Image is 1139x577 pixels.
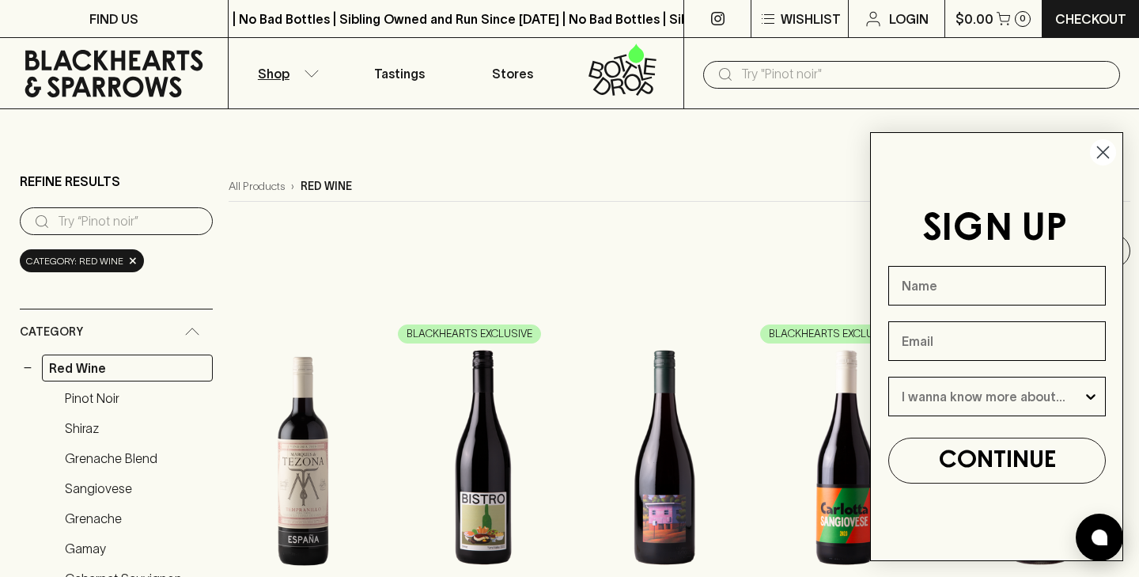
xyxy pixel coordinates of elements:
[888,438,1106,484] button: CONTINUE
[20,322,83,342] span: Category
[58,385,213,412] a: Pinot Noir
[889,9,929,28] p: Login
[741,62,1107,87] input: Try "Pinot noir"
[58,209,200,234] input: Try “Pinot noir”
[58,505,213,532] a: Grenache
[128,252,138,269] span: ×
[20,309,213,355] div: Category
[58,475,213,502] a: Sangiovese
[291,178,294,195] p: ›
[374,64,425,83] p: Tastings
[301,178,352,195] p: red wine
[342,38,456,108] a: Tastings
[888,266,1106,306] input: Name
[1083,378,1099,416] button: Show Options
[20,172,120,191] p: Refine Results
[26,253,123,269] span: Category: red wine
[258,64,289,83] p: Shop
[781,9,841,28] p: Wishlist
[902,378,1083,416] input: I wanna know more about...
[1089,139,1117,166] button: Close dialog
[58,535,213,562] a: Gamay
[229,38,342,108] button: Shop
[888,321,1106,361] input: Email
[20,360,36,376] button: −
[955,9,993,28] p: $0.00
[1055,9,1126,28] p: Checkout
[922,211,1067,248] span: SIGN UP
[42,355,213,382] a: Red Wine
[58,415,213,442] a: Shiraz
[1092,530,1107,545] img: bubble-icon
[854,116,1139,577] div: FLYOUT Form
[89,9,138,28] p: FIND US
[58,445,213,472] a: Grenache Blend
[1020,14,1026,23] p: 0
[229,178,285,195] a: All Products
[456,38,570,108] a: Stores
[492,64,533,83] p: Stores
